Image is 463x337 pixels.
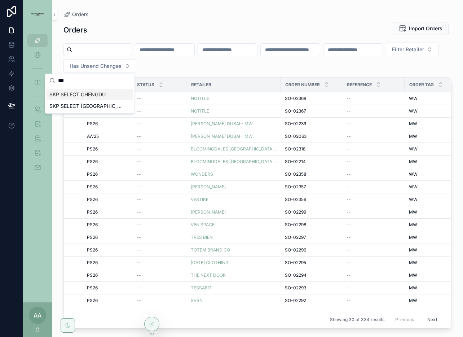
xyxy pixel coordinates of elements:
[191,260,276,266] a: [DATE] CLOTHING
[347,260,351,266] span: --
[409,171,454,177] a: WW
[285,134,338,139] a: SO-02063
[191,298,203,303] a: SVRN
[285,209,306,215] span: SO-02299
[347,134,400,139] a: --
[137,134,141,139] span: --
[392,46,424,53] span: Filter Retailer
[137,285,182,291] a: --
[409,272,454,278] a: MW
[347,272,400,278] a: --
[285,96,338,101] a: SO-02368
[285,285,306,291] span: SO-02293
[285,171,338,177] a: SO-02358
[137,184,141,190] span: --
[409,146,454,152] a: WW
[285,146,305,152] span: SO-02318
[137,121,141,127] span: --
[191,272,226,278] a: THE NEXT DOOR
[87,197,98,202] span: PS26
[49,102,122,110] span: SKP SELECT [GEOGRAPHIC_DATA]
[87,298,128,303] a: PS26
[87,171,98,177] span: PS26
[409,96,418,101] span: WW
[347,285,351,291] span: --
[409,197,454,202] a: WW
[87,146,98,152] span: PS26
[347,171,400,177] a: --
[409,121,454,127] a: MW
[70,62,122,70] span: Has Unsend Changes
[285,235,306,240] span: SO-02297
[347,146,400,152] a: --
[137,171,182,177] a: --
[285,298,338,303] a: SO-02292
[191,121,253,127] a: [PERSON_NAME] DUBAI - MW
[191,82,211,88] span: Retailer
[63,11,89,18] a: Orders
[72,11,89,18] span: Orders
[137,272,141,278] span: --
[191,159,276,165] a: BLOOMINGDALES [GEOGRAPHIC_DATA] - MW
[87,184,98,190] span: PS26
[409,146,418,152] span: WW
[87,298,98,303] span: PS26
[409,108,454,114] a: WW
[285,298,306,303] span: SO-02292
[63,25,87,35] h1: Orders
[27,13,48,16] img: App logo
[137,96,182,101] a: --
[191,108,209,114] span: NOTITLE
[347,197,351,202] span: --
[87,171,128,177] a: PS26
[347,108,400,114] a: --
[87,235,128,240] a: PS26
[137,310,182,316] a: --
[191,197,208,202] span: VESTIRE
[409,222,417,228] span: MW
[347,121,400,127] a: --
[137,184,182,190] a: --
[191,272,276,278] a: THE NEXT DOOR
[191,310,206,316] span: SUGAR
[347,260,400,266] a: --
[347,247,351,253] span: --
[409,159,417,165] span: MW
[191,134,276,139] a: [PERSON_NAME] DUBAI - MW
[137,121,182,127] a: --
[347,209,351,215] span: --
[87,310,98,316] span: PS26
[347,108,351,114] span: --
[285,121,306,127] span: SO-02239
[285,285,338,291] a: SO-02293
[409,82,434,88] span: Order Tag
[409,134,417,139] span: MW
[347,209,400,215] a: --
[87,235,98,240] span: PS26
[191,184,276,190] a: [PERSON_NAME]
[330,317,384,323] span: Showing 30 of 334 results
[191,146,276,152] a: BLOOMINGDALES [GEOGRAPHIC_DATA] - WW
[87,285,128,291] a: PS26
[87,285,98,291] span: PS26
[87,159,98,165] span: PS26
[87,121,128,127] a: PS26
[285,108,306,114] span: SO-02367
[422,314,442,325] button: Next
[347,298,400,303] a: --
[347,159,351,165] span: --
[87,121,98,127] span: PS26
[191,96,276,101] a: NOTITLE
[285,96,306,101] span: SO-02368
[285,260,306,266] span: SO-02295
[285,222,338,228] a: SO-02298
[137,209,182,215] a: --
[285,260,338,266] a: SO-02295
[191,247,230,253] span: TOTEM BRAND CO
[347,235,400,240] a: --
[347,146,351,152] span: --
[137,235,182,240] a: --
[87,272,128,278] a: PS26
